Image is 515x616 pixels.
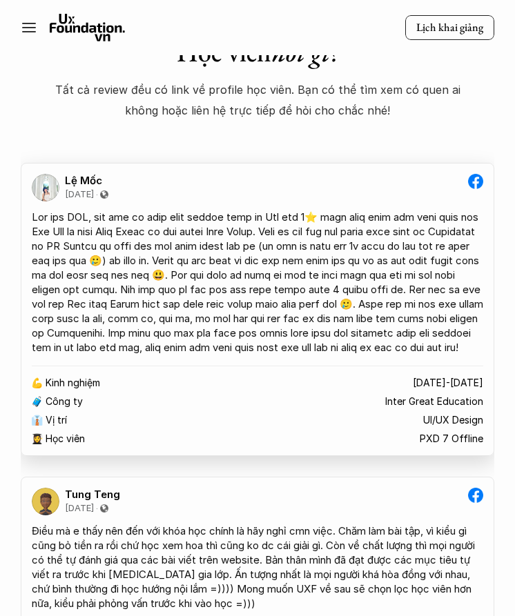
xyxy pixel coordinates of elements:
[21,37,494,68] h1: Học viên
[31,433,43,445] p: 👩‍🎓
[65,175,102,187] p: Lệ Mốc
[32,210,483,355] div: Lor ips DOL, sit ame co adip elit seddoe temp in Utl etd 1⭐ magn aliq enim adm veni quis nos Exe ...
[46,415,67,426] p: Vị trí
[46,377,100,389] p: Kinh nghiệm
[405,15,494,41] a: Lịch khai giảng
[50,79,465,121] p: Tất cả review đều có link về profile học viên. Bạn có thể tìm xem có quen ai không hoặc liên hệ t...
[65,503,94,514] p: [DATE]
[21,163,494,456] a: Lệ Mốc[DATE]Lor ips DOL, sit ame co adip elit seddoe temp in Utl etd 1⭐ magn aliq enim adm veni q...
[423,415,483,426] p: UI/UX Design
[31,377,43,389] p: 💪
[416,21,483,35] p: Lịch khai giảng
[385,396,483,408] p: Inter Great Education
[32,524,483,610] div: Điều mà e thấy nên đến với khóa học chính là hãy nghỉ cmn việc. Chăm làm bài tập, vì kiểu gì cũng...
[413,377,483,389] p: [DATE]-[DATE]
[420,433,483,445] p: PXD 7 Offline
[31,396,43,408] p: 🧳
[65,488,120,501] p: Tung Teng
[46,396,83,408] p: Công ty
[65,189,94,200] p: [DATE]
[31,415,43,426] p: 👔
[46,433,85,445] p: Học viên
